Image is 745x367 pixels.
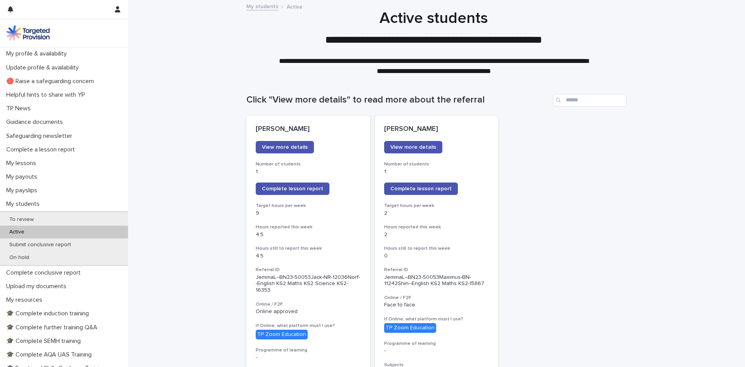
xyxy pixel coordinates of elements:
a: View more details [384,141,442,153]
p: Complete a lesson report [3,146,81,153]
h3: Referral ID [256,267,361,273]
div: TP Zoom Education [256,330,308,339]
span: Complete lesson report [390,186,452,191]
h3: If Online, what platform must I use? [256,323,361,329]
input: Search [553,94,627,106]
p: 1 [384,169,489,175]
p: [PERSON_NAME] [384,125,489,134]
p: 4.5 [256,253,361,259]
p: My payslips [3,187,43,194]
h3: If Online, what platform must I use? [384,316,489,322]
h3: Target hours per week [384,203,489,209]
p: 2 [384,210,489,217]
p: Submit conclusive report [3,242,77,248]
p: TP News [3,105,37,112]
h3: Programme of learning [384,341,489,347]
p: Face to face [384,302,489,308]
p: 2 [384,231,489,238]
p: To review [3,216,40,223]
a: View more details [256,141,314,153]
a: Complete lesson report [384,183,458,195]
div: TP Zoom Education [384,323,436,333]
span: Complete lesson report [262,186,323,191]
h3: Referral ID [384,267,489,273]
p: 🎓 Complete SEMH training [3,337,87,345]
p: 4.5 [256,231,361,238]
p: [PERSON_NAME] [256,125,361,134]
h3: Number of students [256,161,361,167]
h3: Hours still to report this week [256,245,361,252]
p: 🎓 Complete AQA UAS Training [3,351,98,358]
p: Active [3,229,31,235]
h3: Online / F2F [384,295,489,301]
h3: Target hours per week [256,203,361,209]
p: Update profile & availability [3,64,85,71]
p: My profile & availability [3,50,73,57]
p: Active [287,2,303,10]
p: JemmaL--BN23-50053Maximus-BN-11242Shin--English KS2 Maths KS2-15867 [384,274,489,287]
h3: Hours still to report this week [384,245,489,252]
a: My students [246,2,278,10]
p: Online approved [256,308,361,315]
h3: Hours reported this week [256,224,361,230]
p: On hold [3,254,35,261]
h1: Click "View more details" to read more about the referral [246,94,550,106]
p: Guidance documents [3,118,69,126]
p: - [256,354,361,361]
p: 🎓 Complete induction training [3,310,95,317]
p: Upload my documents [3,283,73,290]
a: Complete lesson report [256,183,329,195]
p: My lessons [3,160,42,167]
p: My resources [3,296,49,304]
p: 9 [256,210,361,217]
p: Complete conclusive report [3,269,87,277]
span: View more details [262,144,308,150]
p: My students [3,200,46,208]
p: My payouts [3,173,43,181]
h1: Active students [244,9,624,28]
p: 🔴 Raise a safeguarding concern [3,78,100,85]
p: Safeguarding newsletter [3,132,78,140]
p: 0 [384,253,489,259]
h3: Programme of learning [256,347,361,353]
p: JemmaL--BN23-50053Jack-NR-12036Norf--English KS2 Maths KS2 Science KS2-16353 [256,274,361,294]
p: Helpful hints to share with YP [3,91,91,99]
h3: Online / F2F [256,301,361,308]
p: 1 [256,169,361,175]
img: M5nRWzHhSzIhMunXDL62 [6,25,50,41]
h3: Hours reported this week [384,224,489,230]
p: 🎓 Complete further training Q&A [3,324,104,331]
h3: Number of students [384,161,489,167]
span: View more details [390,144,436,150]
p: - [384,348,489,354]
